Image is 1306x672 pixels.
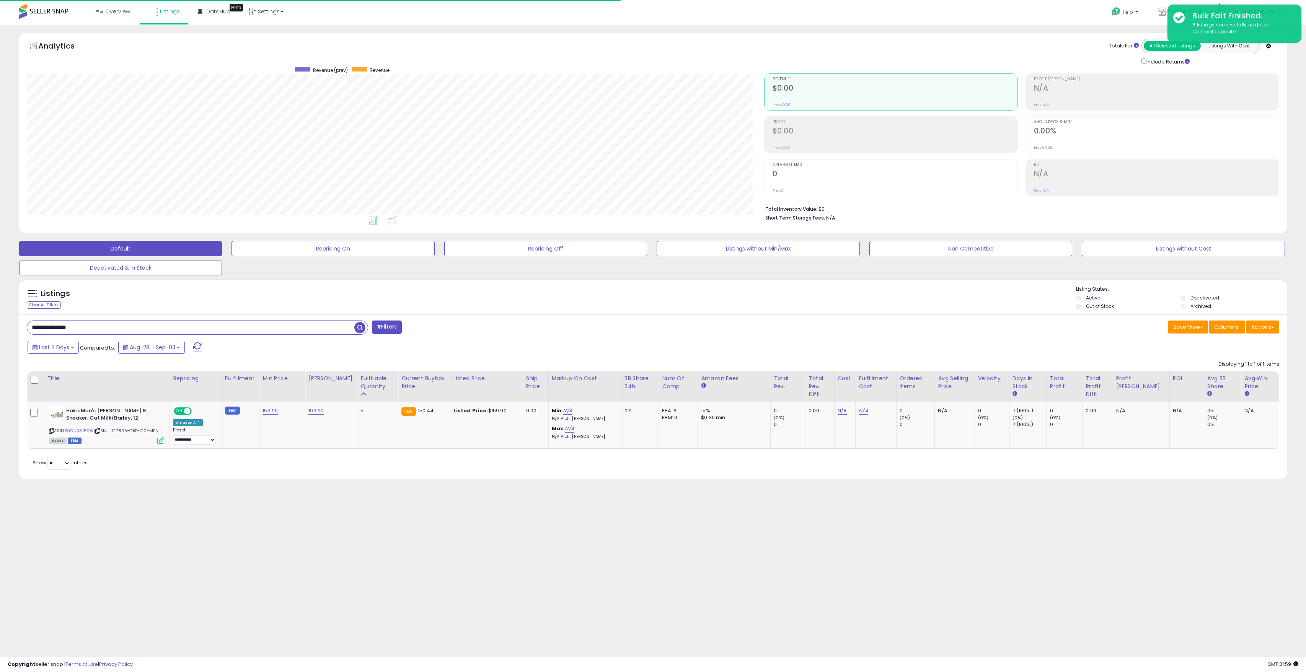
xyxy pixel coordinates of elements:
[526,374,545,391] div: Ship Price
[773,188,783,193] small: Prev: 0
[1076,286,1287,293] p: Listing States:
[1144,41,1201,51] button: All Selected Listings
[900,374,932,391] div: Ordered Items
[453,407,517,414] div: $159.90
[859,407,868,415] a: N/A
[401,374,447,391] div: Current Buybox Price
[552,416,615,421] p: N/A Profit [PERSON_NAME]
[624,374,656,391] div: BB Share 24h.
[565,425,574,433] a: N/A
[773,120,1017,124] span: Profit
[173,428,216,445] div: Preset:
[1218,361,1279,368] div: Displaying 1 to 1 of 1 items
[39,343,69,351] span: Last 7 Days
[1207,407,1241,414] div: 0%
[552,407,563,414] b: Min:
[1244,391,1249,397] small: Avg Win Price.
[563,407,572,415] a: N/A
[662,374,695,391] div: Num of Comp.
[662,407,692,414] div: FBA: 6
[28,341,79,354] button: Last 7 Days
[1187,10,1296,21] div: Bulk Edit Finished.
[773,84,1017,94] h2: $0.00
[1086,407,1107,414] div: 0.00
[1034,188,1049,193] small: Prev: N/A
[1050,407,1083,414] div: 0
[313,67,348,73] span: Revenue (prev)
[1109,42,1139,50] div: Totals For
[869,241,1072,256] button: Non Competitive
[130,343,175,351] span: Aug-28 - Sep-03
[118,341,185,354] button: Aug-28 - Sep-03
[624,407,653,414] div: 0%
[444,241,647,256] button: Repricing Off
[826,214,835,221] span: N/A
[453,407,488,414] b: Listed Price:
[19,241,222,256] button: Default
[1214,323,1238,331] span: Columns
[94,428,158,434] span: | SKU: 1127895-OKB-120-MFN
[1116,374,1166,391] div: Profit [PERSON_NAME]
[765,206,817,212] b: Total Inventory Value:
[1136,57,1199,66] div: Include Returns
[552,374,618,382] div: Markup on Cost
[1050,415,1061,421] small: (0%)
[1111,7,1121,16] i: Get Help
[370,67,390,73] span: Revenue
[1050,421,1083,428] div: 0
[1207,415,1218,421] small: (0%)
[809,374,831,399] div: Total Rev. Diff.
[774,415,784,421] small: (0%)
[160,8,180,15] span: Listings
[657,241,859,256] button: Listings without Min/Max
[105,8,130,15] span: Overview
[1123,9,1133,15] span: Help
[938,374,971,391] div: Avg Selling Price
[1192,28,1236,35] u: Complete Update
[809,407,828,414] div: 0.00
[1173,407,1198,414] div: N/A
[1190,303,1211,309] label: Archived
[49,407,164,443] div: ASIN:
[80,344,115,351] span: Compared to:
[1187,21,1296,36] div: 8 listings successfully updated.
[27,301,61,309] div: Clear All Filters
[838,374,853,382] div: Cost
[978,421,1009,428] div: 0
[774,421,805,428] div: 0
[773,145,791,150] small: Prev: $0.00
[308,407,324,415] a: 199.90
[1034,84,1279,94] h2: N/A
[774,374,802,391] div: Total Rev.
[230,4,243,11] div: Tooltip anchor
[1105,1,1146,25] a: Help
[765,215,825,221] b: Short Term Storage Fees:
[1086,295,1100,301] label: Active
[49,438,67,444] span: All listings currently available for purchase on Amazon
[263,374,302,382] div: Min Price
[1086,374,1109,399] div: Total Profit Diff.
[173,374,218,382] div: Repricing
[225,407,240,415] small: FBM
[662,414,692,421] div: FBM: 0
[859,374,893,391] div: Fulfillment Cost
[1168,321,1208,334] button: Save View
[225,374,256,382] div: Fulfillment
[418,407,434,414] span: 150.44
[1082,241,1285,256] button: Listings without Cost
[33,459,88,466] span: Show: entries
[552,425,565,432] b: Max:
[1209,321,1245,334] button: Columns
[1086,303,1114,309] label: Out of Stock
[1013,407,1047,414] div: 7 (100%)
[1246,321,1279,334] button: Actions
[1207,421,1241,428] div: 0%
[174,408,184,415] span: ON
[206,8,230,15] span: DataHub
[765,204,1273,213] li: $0
[263,407,278,415] a: 159.90
[1034,145,1052,150] small: Prev: 0.00%
[19,260,222,275] button: Deactivated & In Stock
[1013,415,1023,421] small: (0%)
[38,41,90,53] h5: Analytics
